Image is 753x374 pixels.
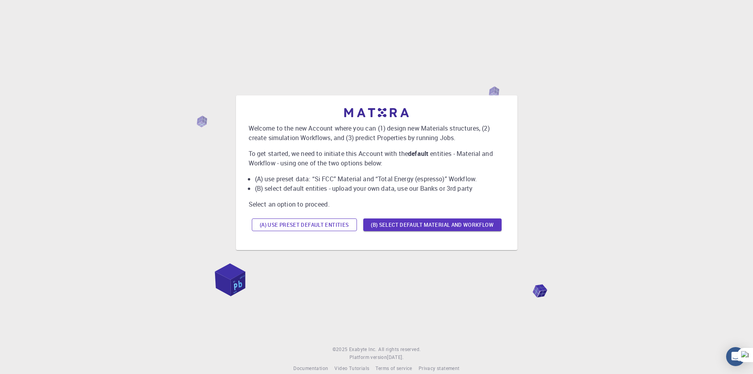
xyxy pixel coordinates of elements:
span: [DATE] . [387,354,404,360]
button: (B) Select default material and workflow [363,218,502,231]
span: © 2025 [332,346,349,353]
li: (A) use preset data: “Si FCC” Material and “Total Energy (espresso)” Workflow. [255,174,505,184]
img: logo [344,108,409,117]
p: To get started, we need to initiate this Account with the entities - Material and Workflow - usin... [249,149,505,168]
li: (B) select default entities - upload your own data, use our Banks or 3rd party [255,184,505,193]
a: Exabyte Inc. [349,346,377,353]
span: Video Tutorials [334,365,369,371]
div: Open Intercom Messenger [726,347,745,366]
a: Terms of service [376,365,412,372]
span: Platform version [349,353,387,361]
span: Exabyte Inc. [349,346,377,352]
button: (A) Use preset default entities [252,218,357,231]
a: Video Tutorials [334,365,369,372]
b: default [408,149,428,158]
p: Select an option to proceed. [249,199,505,209]
a: Privacy statement [419,365,460,372]
p: Welcome to the new Account where you can (1) design new Materials structures, (2) create simulati... [249,123,505,142]
span: Privacy statement [419,365,460,371]
span: All rights reserved. [378,346,421,353]
span: Documentation [293,365,328,371]
span: Terms of service [376,365,412,371]
a: [DATE]. [387,353,404,361]
a: Documentation [293,365,328,372]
